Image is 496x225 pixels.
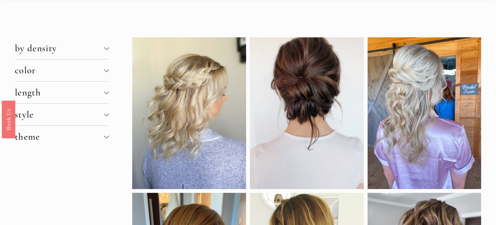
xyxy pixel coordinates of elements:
span: by density [15,43,104,54]
span: length [15,87,104,98]
button: length [15,82,109,103]
button: by density [15,37,109,59]
span: style [15,109,104,120]
button: color [15,59,109,81]
button: theme [15,126,109,148]
a: Book Us [2,100,15,138]
span: color [15,65,104,76]
span: theme [15,131,104,142]
button: style [15,104,109,125]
